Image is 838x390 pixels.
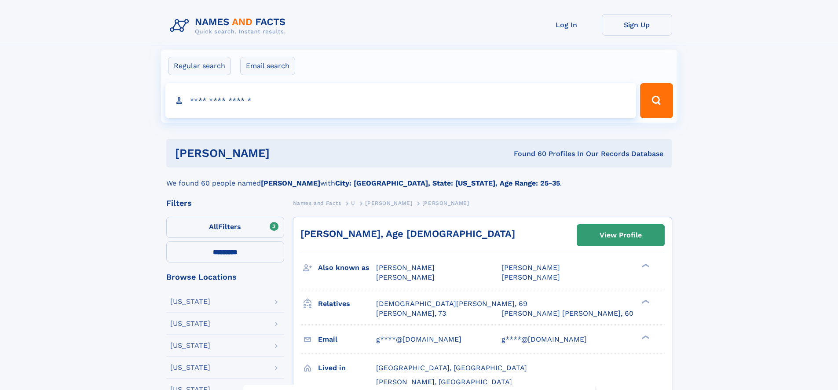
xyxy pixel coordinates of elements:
[165,83,637,118] input: search input
[170,320,210,327] div: [US_STATE]
[351,197,355,208] a: U
[293,197,341,208] a: Names and Facts
[392,149,663,159] div: Found 60 Profiles In Our Records Database
[365,200,412,206] span: [PERSON_NAME]
[170,364,210,371] div: [US_STATE]
[351,200,355,206] span: U
[168,57,231,75] label: Regular search
[166,199,284,207] div: Filters
[600,225,642,245] div: View Profile
[166,14,293,38] img: Logo Names and Facts
[318,361,376,375] h3: Lived in
[166,273,284,281] div: Browse Locations
[170,342,210,349] div: [US_STATE]
[501,263,560,272] span: [PERSON_NAME]
[376,263,435,272] span: [PERSON_NAME]
[261,179,320,187] b: [PERSON_NAME]
[335,179,560,187] b: City: [GEOGRAPHIC_DATA], State: [US_STATE], Age Range: 25-35
[501,309,633,318] a: [PERSON_NAME] [PERSON_NAME], 60
[318,332,376,347] h3: Email
[175,148,392,159] h1: [PERSON_NAME]
[640,334,650,340] div: ❯
[531,14,602,36] a: Log In
[209,222,218,231] span: All
[300,228,515,239] a: [PERSON_NAME], Age [DEMOGRAPHIC_DATA]
[501,273,560,281] span: [PERSON_NAME]
[640,263,650,269] div: ❯
[166,217,284,238] label: Filters
[318,296,376,311] h3: Relatives
[318,260,376,275] h3: Also known as
[166,168,672,189] div: We found 60 people named with .
[376,378,512,386] span: [PERSON_NAME], [GEOGRAPHIC_DATA]
[376,309,446,318] a: [PERSON_NAME], 73
[577,225,664,246] a: View Profile
[640,299,650,304] div: ❯
[240,57,295,75] label: Email search
[376,273,435,281] span: [PERSON_NAME]
[602,14,672,36] a: Sign Up
[376,299,527,309] a: [DEMOGRAPHIC_DATA][PERSON_NAME], 69
[376,364,527,372] span: [GEOGRAPHIC_DATA], [GEOGRAPHIC_DATA]
[365,197,412,208] a: [PERSON_NAME]
[422,200,469,206] span: [PERSON_NAME]
[170,298,210,305] div: [US_STATE]
[640,83,673,118] button: Search Button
